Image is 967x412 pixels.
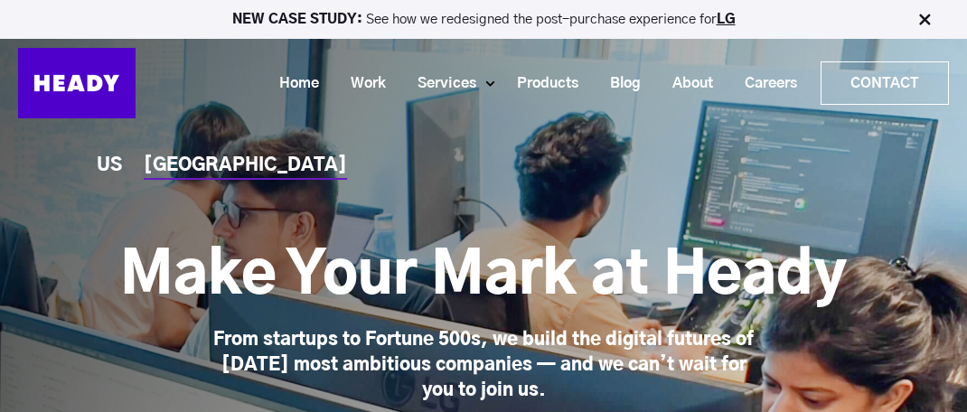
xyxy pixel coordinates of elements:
div: From startups to Fortune 500s, we build the digital futures of [DATE] most ambitious companies — ... [203,327,764,403]
h1: Make Your Mark at Heady [120,240,847,313]
a: Blog [587,67,650,100]
a: US [97,156,122,175]
a: Careers [722,67,806,100]
img: Heady_Logo_Web-01 (1) [18,48,136,118]
a: Contact [821,62,948,104]
a: About [650,67,722,100]
div: Navigation Menu [154,61,949,105]
img: Close Bar [915,11,934,29]
strong: NEW CASE STUDY: [232,13,366,26]
a: LG [717,13,736,26]
a: Work [328,67,395,100]
a: Products [494,67,587,100]
a: Services [395,67,485,100]
a: [GEOGRAPHIC_DATA] [144,156,347,175]
a: Home [257,67,328,100]
p: See how we redesigned the post-purchase experience for [8,13,959,26]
